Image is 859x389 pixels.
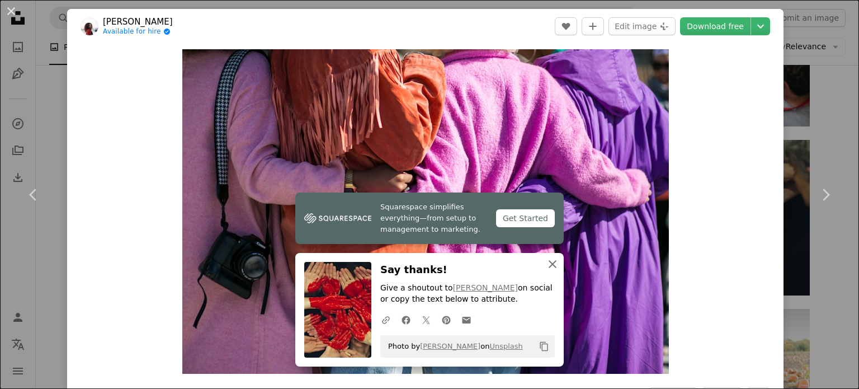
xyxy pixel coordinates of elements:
h3: Say thanks! [380,262,555,278]
button: Like [555,17,577,35]
button: Copy to clipboard [535,337,554,356]
a: Share on Twitter [416,308,436,331]
span: Photo by on [383,338,523,355]
a: Available for hire [103,27,173,36]
button: Zoom in on this image [182,49,669,374]
p: Give a shoutout to on social or copy the text below to attribute. [380,283,555,305]
a: Unsplash [489,342,522,350]
a: [PERSON_NAME] [453,283,518,292]
a: [PERSON_NAME] [103,16,173,27]
a: [PERSON_NAME] [420,342,480,350]
img: Go to Vonecia Carswell's profile [81,17,98,35]
a: Download free [680,17,751,35]
img: four person holding each others waist at daytime [182,49,669,374]
button: Edit image [608,17,676,35]
a: Share on Facebook [396,308,416,331]
button: Choose download size [751,17,770,35]
button: Add to Collection [582,17,604,35]
div: Get Started [496,209,555,227]
a: Share over email [456,308,476,331]
img: file-1747939142011-51e5cc87e3c9 [304,210,371,227]
a: Squarespace simplifies everything—from setup to management to marketing.Get Started [295,193,564,244]
span: Squarespace simplifies everything—from setup to management to marketing. [380,201,487,235]
a: Next [792,141,859,249]
a: Share on Pinterest [436,308,456,331]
